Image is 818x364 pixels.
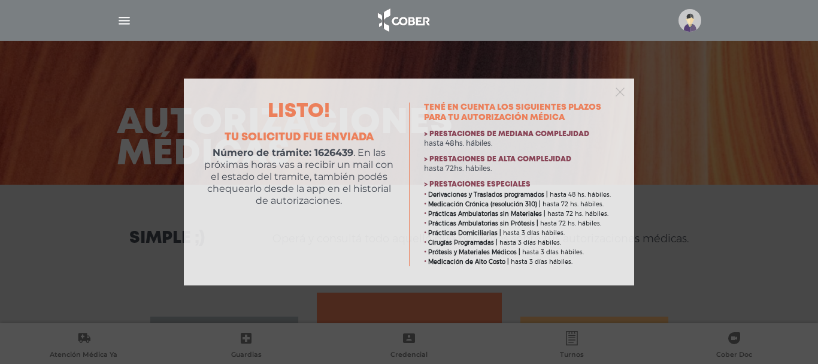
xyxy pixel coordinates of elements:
[547,210,608,218] span: hasta 72 hs. hábiles.
[424,130,615,139] h4: > Prestaciones de mediana complejidad
[213,147,353,158] b: Número de trámite: 1626439
[550,191,611,198] span: hasta 48 hs. hábiles.
[424,164,615,173] p: hasta 72hs. hábiles.
[428,219,538,227] b: Prácticas Ambulatorias sin Prótesis |
[428,200,541,208] b: Medicación Crónica (resolución 310) |
[428,258,509,266] b: Medicación de Alto Costo |
[428,248,520,256] b: Prótesis y Materiales Médicos |
[522,248,584,256] span: hasta 3 días hábiles.
[428,210,546,218] b: Prácticas Ambulatorias sin Materiales |
[511,258,572,266] span: hasta 3 días hábiles.
[543,200,604,208] span: hasta 72 hs. hábiles.
[428,191,548,198] b: Derivaciones y Traslados programados |
[424,155,615,164] h4: > Prestaciones de alta complejidad
[203,103,395,122] h2: Listo!
[424,181,615,189] h4: > Prestaciones especiales
[499,239,561,246] span: hasta 3 días hábiles.
[428,229,501,237] b: Prácticas Domiciliarias |
[503,229,565,237] span: hasta 3 días hábiles.
[203,131,395,145] h4: Tu solicitud fue enviada
[540,219,601,227] span: hasta 72 hs. hábiles.
[428,239,498,246] b: Cirugías Programadas |
[424,139,615,148] p: hasta 48hs. hábiles.
[203,147,395,207] p: . En las próximas horas vas a recibir un mail con el estado del tramite, también podés chequearlo...
[424,103,615,123] h3: Tené en cuenta los siguientes plazos para tu autorización médica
